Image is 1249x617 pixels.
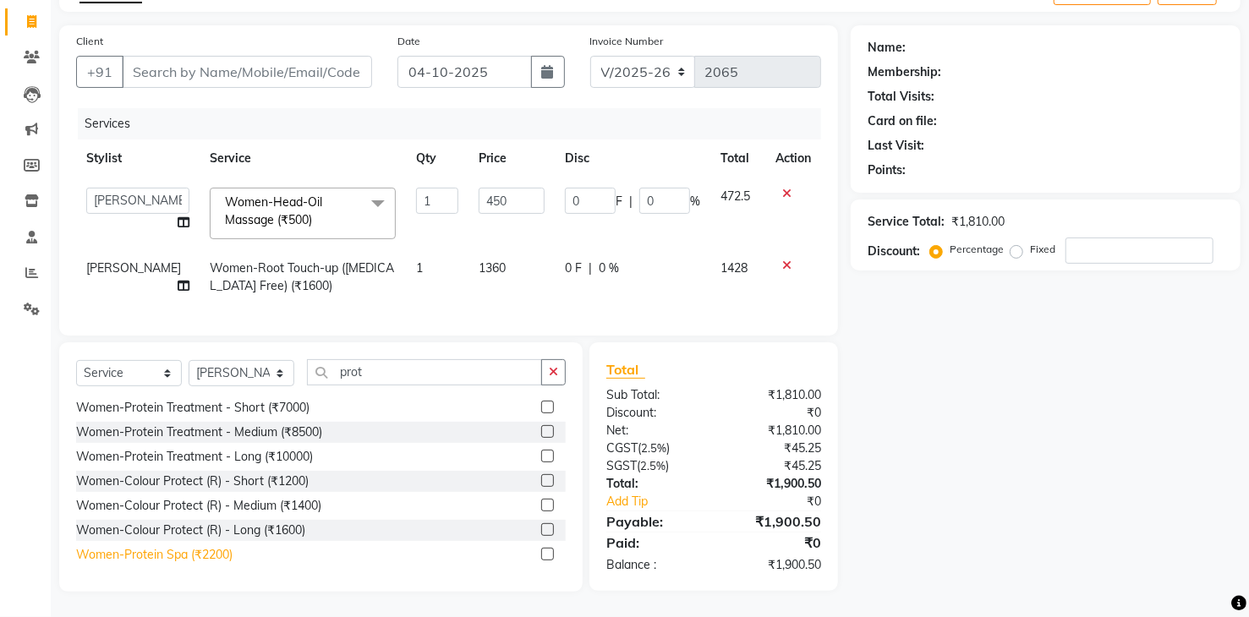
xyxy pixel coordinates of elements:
[950,242,1004,257] label: Percentage
[594,386,714,404] div: Sub Total:
[594,440,714,457] div: ( )
[468,139,555,177] th: Price
[868,137,924,155] div: Last Visit:
[200,139,406,177] th: Service
[640,459,666,472] span: 2.5%
[720,188,750,204] span: 472.5
[720,260,748,276] span: 1428
[629,193,633,210] span: |
[714,404,834,422] div: ₹0
[599,259,619,277] span: 0 %
[714,532,834,553] div: ₹0
[479,260,506,276] span: 1360
[714,475,834,493] div: ₹1,900.50
[76,139,200,177] th: Stylist
[210,260,394,293] span: Women-Root Touch-up ([MEDICAL_DATA] Free) (₹1600)
[606,361,645,379] span: Total
[397,34,420,49] label: Date
[951,213,1005,231] div: ₹1,810.00
[710,139,765,177] th: Total
[590,34,664,49] label: Invoice Number
[714,556,834,574] div: ₹1,900.50
[594,511,714,532] div: Payable:
[594,404,714,422] div: Discount:
[307,359,542,385] input: Search or Scan
[868,88,934,106] div: Total Visits:
[406,139,468,177] th: Qty
[122,56,372,88] input: Search by Name/Mobile/Email/Code
[868,112,937,130] div: Card on file:
[76,399,310,417] div: Women-Protein Treatment - Short (₹7000)
[765,139,821,177] th: Action
[76,521,305,539] div: Women-Colour Protect (R) - Long (₹1600)
[555,139,710,177] th: Disc
[714,440,834,457] div: ₹45.25
[594,422,714,440] div: Net:
[312,212,320,227] a: x
[589,259,592,277] span: |
[86,260,181,276] span: [PERSON_NAME]
[76,472,309,490] div: Women-Colour Protect (R) - Short (₹1200)
[714,422,834,440] div: ₹1,810.00
[594,556,714,574] div: Balance :
[76,56,123,88] button: +91
[594,532,714,553] div: Paid:
[78,108,834,139] div: Services
[225,194,322,227] span: Women-Head-Oil Massage (₹500)
[868,161,906,179] div: Points:
[594,493,734,511] a: Add Tip
[714,457,834,475] div: ₹45.25
[565,259,582,277] span: 0 F
[76,423,322,441] div: Women-Protein Treatment - Medium (₹8500)
[606,440,638,456] span: CGST
[714,511,834,532] div: ₹1,900.50
[868,39,906,57] div: Name:
[416,260,423,276] span: 1
[76,34,103,49] label: Client
[714,386,834,404] div: ₹1,810.00
[868,63,941,81] div: Membership:
[594,457,714,475] div: ( )
[868,213,945,231] div: Service Total:
[690,193,700,210] span: %
[734,493,834,511] div: ₹0
[616,193,622,210] span: F
[594,475,714,493] div: Total:
[76,546,233,564] div: Women-Protein Spa (₹2200)
[868,243,920,260] div: Discount:
[1030,242,1055,257] label: Fixed
[641,441,666,455] span: 2.5%
[606,458,637,473] span: SGST
[76,497,321,515] div: Women-Colour Protect (R) - Medium (₹1400)
[76,448,313,466] div: Women-Protein Treatment - Long (₹10000)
